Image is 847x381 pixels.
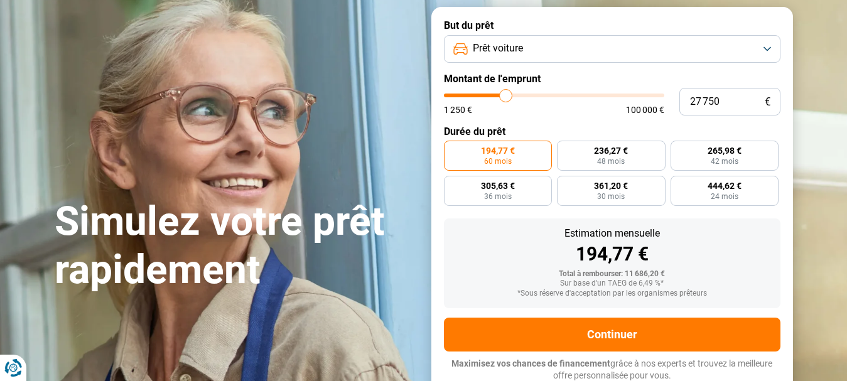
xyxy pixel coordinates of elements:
[444,126,780,137] label: Durée du prêt
[451,358,610,368] span: Maximisez vos chances de financement
[708,181,742,190] span: 444,62 €
[484,193,512,200] span: 36 mois
[765,97,770,107] span: €
[444,105,472,114] span: 1 250 €
[594,181,628,190] span: 361,20 €
[454,245,770,264] div: 194,77 €
[597,158,625,165] span: 48 mois
[444,35,780,63] button: Prêt voiture
[473,41,523,55] span: Prêt voiture
[454,279,770,288] div: Sur base d'un TAEG de 6,49 %*
[481,146,515,155] span: 194,77 €
[454,289,770,298] div: *Sous réserve d'acceptation par les organismes prêteurs
[481,181,515,190] span: 305,63 €
[711,193,738,200] span: 24 mois
[55,198,416,294] h1: Simulez votre prêt rapidement
[454,270,770,279] div: Total à rembourser: 11 686,20 €
[444,19,780,31] label: But du prêt
[597,193,625,200] span: 30 mois
[594,146,628,155] span: 236,27 €
[626,105,664,114] span: 100 000 €
[708,146,742,155] span: 265,98 €
[711,158,738,165] span: 42 mois
[444,73,780,85] label: Montant de l'emprunt
[484,158,512,165] span: 60 mois
[444,318,780,351] button: Continuer
[454,228,770,239] div: Estimation mensuelle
